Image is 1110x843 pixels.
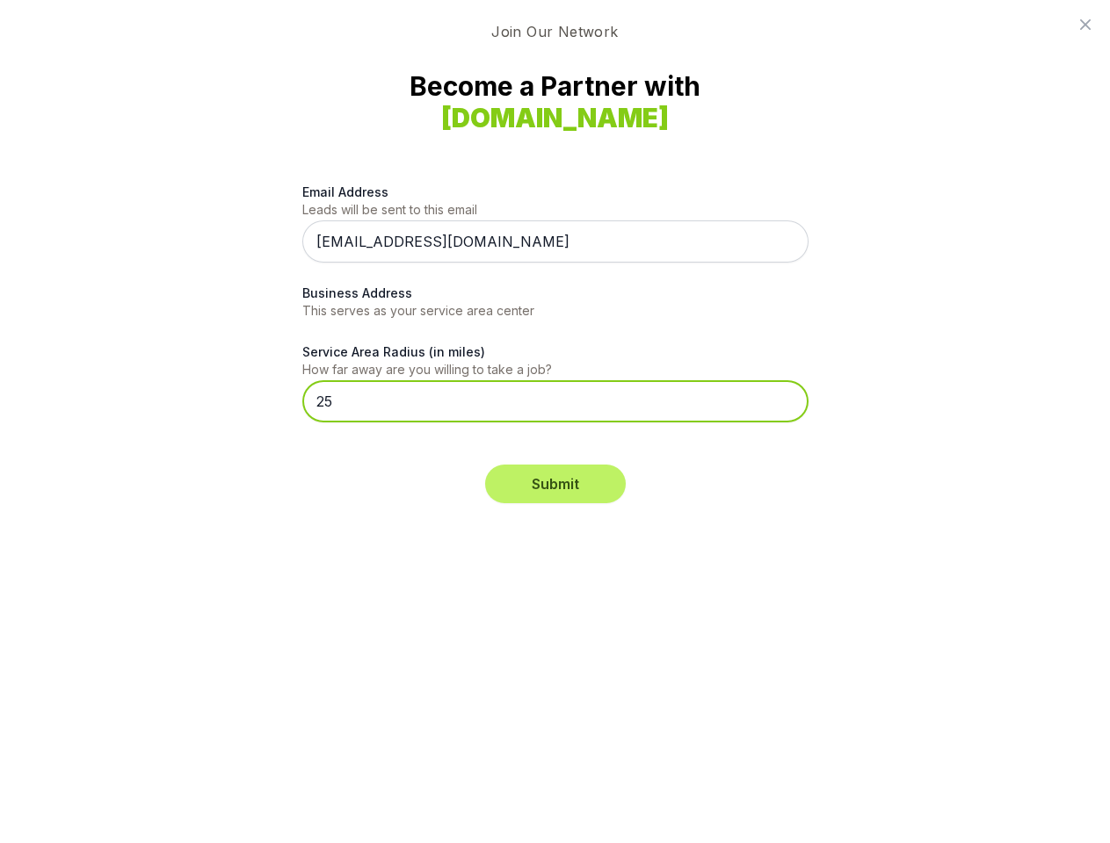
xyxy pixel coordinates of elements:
label: Business Address [302,284,809,302]
label: Email Address [302,183,809,201]
strong: [DOMAIN_NAME] [441,102,669,133]
p: Leads will be sent to this email [302,201,809,219]
input: me@gmail.com [302,220,809,263]
label: Service Area Radius (in miles) [302,342,809,361]
span: Join Our Network [477,21,632,42]
p: How far away are you willing to take a job? [302,361,809,378]
button: Submit [485,465,626,503]
strong: Become a Partner with [330,70,780,133]
p: This serves as your service area center [302,302,809,320]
